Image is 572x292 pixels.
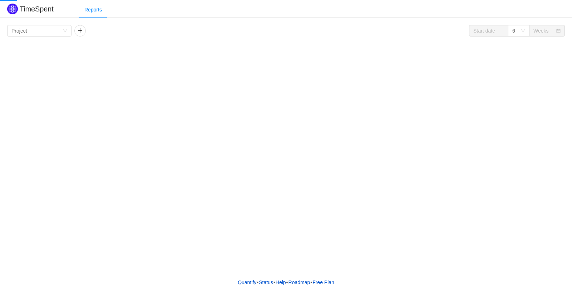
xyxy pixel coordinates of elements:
[275,277,286,288] a: Help
[7,4,18,14] img: Quantify logo
[74,25,86,36] button: icon: plus
[257,279,258,285] span: •
[258,277,273,288] a: Status
[521,29,525,34] i: icon: down
[63,29,67,34] i: icon: down
[512,25,515,36] div: 6
[273,279,275,285] span: •
[556,29,561,34] i: icon: calendar
[533,25,549,36] div: Weeks
[288,277,311,288] a: Roadmap
[286,279,288,285] span: •
[79,2,108,18] div: Reports
[20,5,54,13] h2: TimeSpent
[11,25,27,36] div: Project
[310,279,312,285] span: •
[237,277,257,288] a: Quantify
[469,25,508,36] input: Start date
[312,277,335,288] button: Free Plan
